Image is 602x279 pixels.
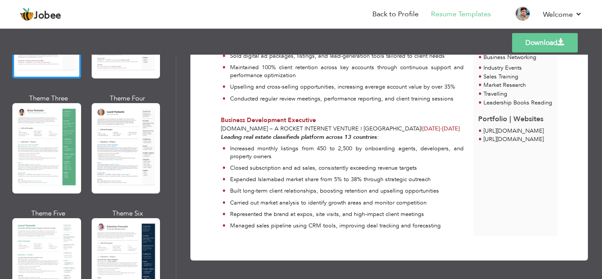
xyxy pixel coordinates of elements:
span: Travelling [483,90,507,98]
span: - [440,125,442,133]
p: Increased monthly listings from 450 to 2,500 by onboarding agents, developers, and property owners [230,145,464,161]
em: Leading real estate classifieds platform across 13 countries: [221,133,379,141]
span: [DATE] [422,125,460,133]
p: Sold digital ad packages, listings, and lead-generation tools tailored to client needs [230,52,464,60]
p: Conducted regular review meetings, performance reporting, and client training sessions [230,95,464,103]
p: Closed subscription and ad sales, consistently exceeding revenue targets [230,164,464,172]
a: [URL][DOMAIN_NAME] [483,127,544,135]
span: Business Networking [483,53,536,61]
p: Managed sales pipeline using CRM tools, improving deal tracking and forecasting [230,222,464,230]
div: Theme Five [14,209,83,218]
p: Maintained 100% client retention across key accounts through continuous support and performance o... [230,63,464,80]
span: Industry Events [483,64,522,72]
a: [URL][DOMAIN_NAME] [483,135,544,143]
p: Upselling and cross-selling opportunities, increasing average account value by over 35% [230,83,464,91]
span: Jobee [34,11,61,21]
p: Built long-term client relationships, boosting retention and upselling opportunities [230,187,464,195]
a: Back to Profile [372,9,419,19]
p: Represented the brand at expos, site visits, and high-impact client meetings [230,210,464,219]
img: Profile Img [516,7,530,21]
a: Welcome [543,9,582,20]
div: Theme Three [14,94,83,103]
p: Expanded Islamabad market share from 5% to 38% through strategic outreach [230,175,464,184]
span: [DOMAIN_NAME] – A Rocket Internet Venture | [GEOGRAPHIC_DATA] [221,125,421,133]
div: Theme Four [93,94,162,103]
a: Resume Templates [431,9,491,19]
span: Market Research [483,81,526,89]
span: Sales Training [483,73,518,81]
span: Business Development Executive [221,116,316,124]
a: Jobee [20,7,61,22]
span: Leadership Books Reading [483,99,552,107]
span: | [421,125,422,133]
span: [DATE] [422,125,442,133]
div: Theme Six [93,209,162,218]
span: Portfolio | Websites [478,114,543,124]
img: jobee.io [20,7,34,22]
p: Carried out market analysis to identify growth areas and monitor competition [230,199,464,207]
a: Download [512,33,578,52]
